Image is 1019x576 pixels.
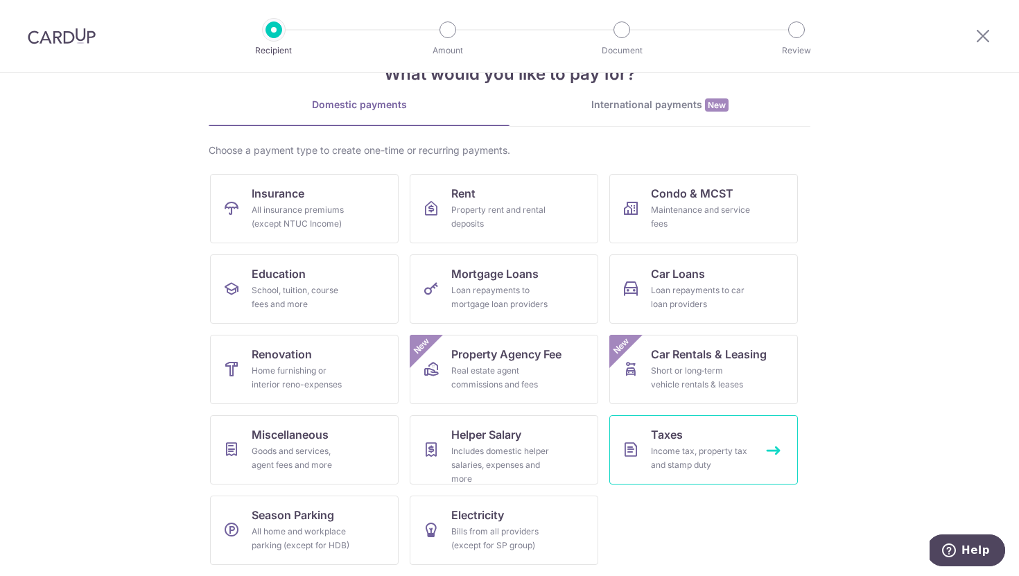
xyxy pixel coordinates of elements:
div: Loan repayments to mortgage loan providers [451,283,551,311]
div: Includes domestic helper salaries, expenses and more [451,444,551,486]
span: Miscellaneous [252,426,329,443]
a: MiscellaneousGoods and services, agent fees and more [210,415,399,485]
a: Helper SalaryIncludes domestic helper salaries, expenses and more [410,415,598,485]
div: All insurance premiums (except NTUC Income) [252,203,351,231]
div: Short or long‑term vehicle rentals & leases [651,364,751,392]
span: Car Loans [651,265,705,282]
span: Mortgage Loans [451,265,539,282]
span: Car Rentals & Leasing [651,346,767,363]
a: Season ParkingAll home and workplace parking (except for HDB) [210,496,399,565]
span: Renovation [252,346,312,363]
div: Home furnishing or interior reno-expenses [252,364,351,392]
a: ElectricityBills from all providers (except for SP group) [410,496,598,565]
a: EducationSchool, tuition, course fees and more [210,254,399,324]
span: Condo & MCST [651,185,733,202]
a: TaxesIncome tax, property tax and stamp duty [609,415,798,485]
div: Income tax, property tax and stamp duty [651,444,751,472]
span: New [610,335,633,358]
span: New [705,98,729,112]
div: All home and workplace parking (except for HDB) [252,525,351,552]
p: Review [745,44,848,58]
div: Real estate agent commissions and fees [451,364,551,392]
a: InsuranceAll insurance premiums (except NTUC Income) [210,174,399,243]
div: Property rent and rental deposits [451,203,551,231]
span: Taxes [651,426,683,443]
div: International payments [509,98,810,112]
span: Education [252,265,306,282]
p: Document [571,44,673,58]
iframe: Opens a widget where you can find more information [930,534,1005,569]
a: RenovationHome furnishing or interior reno-expenses [210,335,399,404]
a: Property Agency FeeReal estate agent commissions and feesNew [410,335,598,404]
span: Rent [451,185,476,202]
a: Car LoansLoan repayments to car loan providers [609,254,798,324]
a: Mortgage LoansLoan repayments to mortgage loan providers [410,254,598,324]
span: Help [32,10,60,22]
div: Choose a payment type to create one-time or recurring payments. [209,143,810,157]
span: Property Agency Fee [451,346,561,363]
div: Maintenance and service fees [651,203,751,231]
h4: What would you like to pay for? [209,62,810,87]
span: Helper Salary [451,426,521,443]
a: RentProperty rent and rental deposits [410,174,598,243]
span: Season Parking [252,507,334,523]
span: New [410,335,433,358]
div: Bills from all providers (except for SP group) [451,525,551,552]
span: Insurance [252,185,304,202]
p: Amount [397,44,499,58]
a: Car Rentals & LeasingShort or long‑term vehicle rentals & leasesNew [609,335,798,404]
span: Electricity [451,507,504,523]
p: Recipient [223,44,325,58]
div: Goods and services, agent fees and more [252,444,351,472]
div: School, tuition, course fees and more [252,283,351,311]
a: Condo & MCSTMaintenance and service fees [609,174,798,243]
div: Loan repayments to car loan providers [651,283,751,311]
div: Domestic payments [209,98,509,112]
img: CardUp [28,28,96,44]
